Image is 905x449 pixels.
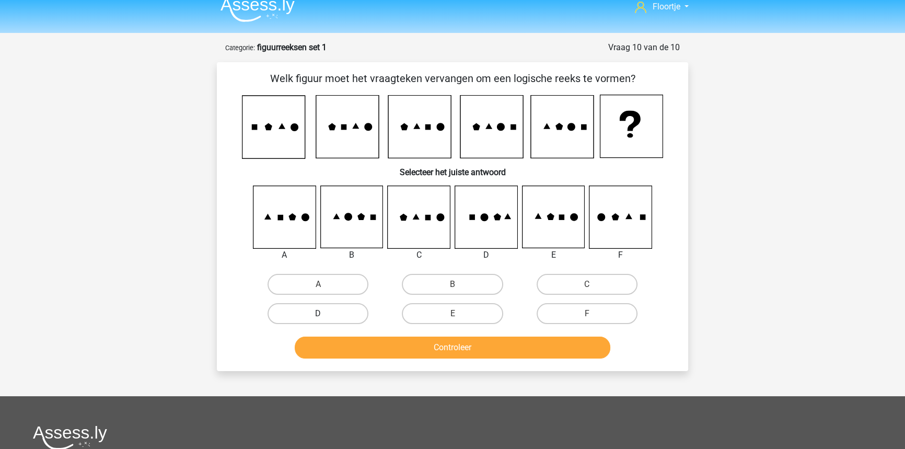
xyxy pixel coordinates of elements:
a: Floortje [631,1,693,13]
label: A [268,274,368,295]
label: B [402,274,503,295]
label: E [402,303,503,324]
strong: figuurreeksen set 1 [257,42,327,52]
div: D [447,249,526,261]
button: Controleer [295,337,611,359]
div: B [312,249,391,261]
span: Floortje [653,2,680,11]
label: C [537,274,637,295]
h6: Selecteer het juiste antwoord [234,159,671,177]
small: Categorie: [225,44,255,52]
div: C [379,249,458,261]
label: F [537,303,637,324]
div: A [245,249,324,261]
label: D [268,303,368,324]
div: F [581,249,660,261]
div: E [514,249,593,261]
p: Welk figuur moet het vraagteken vervangen om een logische reeks te vormen? [234,71,671,86]
div: Vraag 10 van de 10 [608,41,680,54]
